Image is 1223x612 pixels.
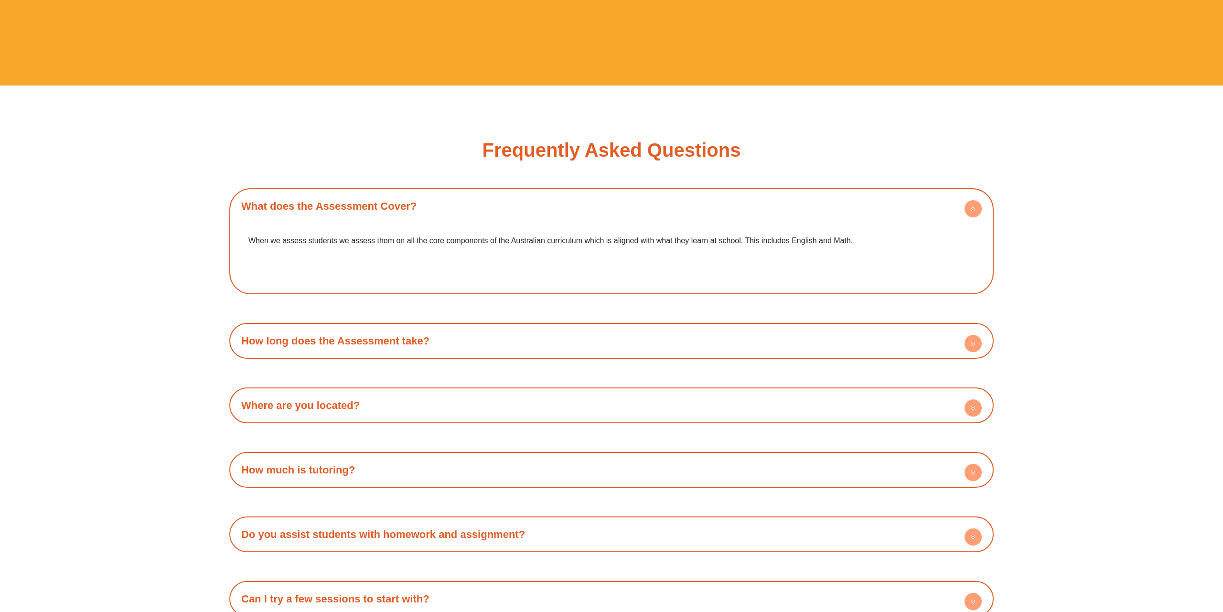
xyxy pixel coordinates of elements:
iframe: Chat Widget [1064,504,1223,612]
h4: Where are you located? [234,392,989,419]
a: How long does the Assessment take? [241,335,429,347]
div: How long does the Assessment take? [234,328,989,354]
div: What does the Assessment Cover? [234,219,989,290]
a: How much is tutoring? [241,464,355,476]
a: Where are you located? [241,399,360,411]
a: What does the Assessment Cover? [241,200,417,212]
a: Can I try a few sessions to start with? [241,593,429,605]
h3: Frequently Asked Questions [483,140,741,160]
a: Do you assist students with homework and assignment? [241,528,525,540]
h4: Can I try a few sessions to start with? [234,586,989,612]
h4: What does the Assessment Cover? [234,193,989,219]
p: When we assess students we assess them on all the core components of the Australian curriculum wh... [248,234,975,248]
h4: Do you assist students with homework and assignment? [234,521,989,548]
div: How much is tutoring? [234,457,989,483]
